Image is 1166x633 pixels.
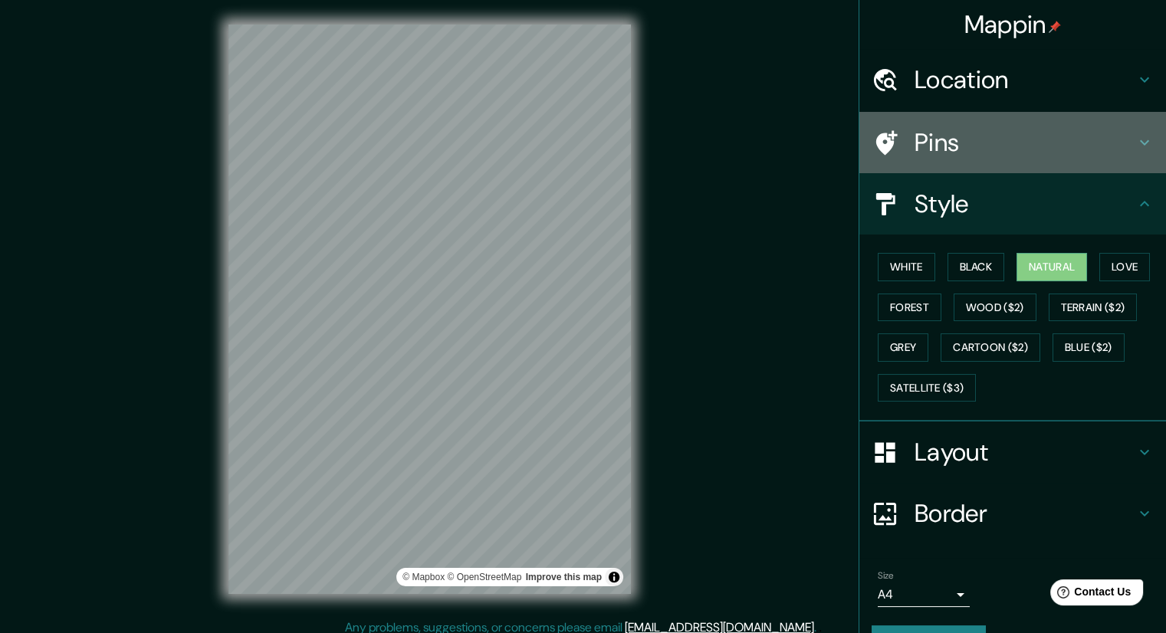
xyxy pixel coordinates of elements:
[878,294,941,322] button: Forest
[915,64,1135,95] h4: Location
[859,173,1166,235] div: Style
[915,498,1135,529] h4: Border
[1030,573,1149,616] iframe: Help widget launcher
[878,374,976,402] button: Satellite ($3)
[878,333,928,362] button: Grey
[878,253,935,281] button: White
[1017,253,1087,281] button: Natural
[915,189,1135,219] h4: Style
[948,253,1005,281] button: Black
[1099,253,1150,281] button: Love
[878,582,970,607] div: A4
[605,568,623,586] button: Toggle attribution
[1049,21,1061,33] img: pin-icon.png
[941,333,1040,362] button: Cartoon ($2)
[878,569,894,582] label: Size
[447,572,521,582] a: OpenStreetMap
[1053,333,1125,362] button: Blue ($2)
[964,9,1062,40] h4: Mappin
[915,437,1135,467] h4: Layout
[402,572,445,582] a: Mapbox
[954,294,1036,322] button: Wood ($2)
[526,572,602,582] a: Map feedback
[859,483,1166,544] div: Border
[228,25,631,594] canvas: Map
[859,112,1166,173] div: Pins
[859,421,1166,483] div: Layout
[1049,294,1138,322] button: Terrain ($2)
[859,49,1166,110] div: Location
[915,127,1135,158] h4: Pins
